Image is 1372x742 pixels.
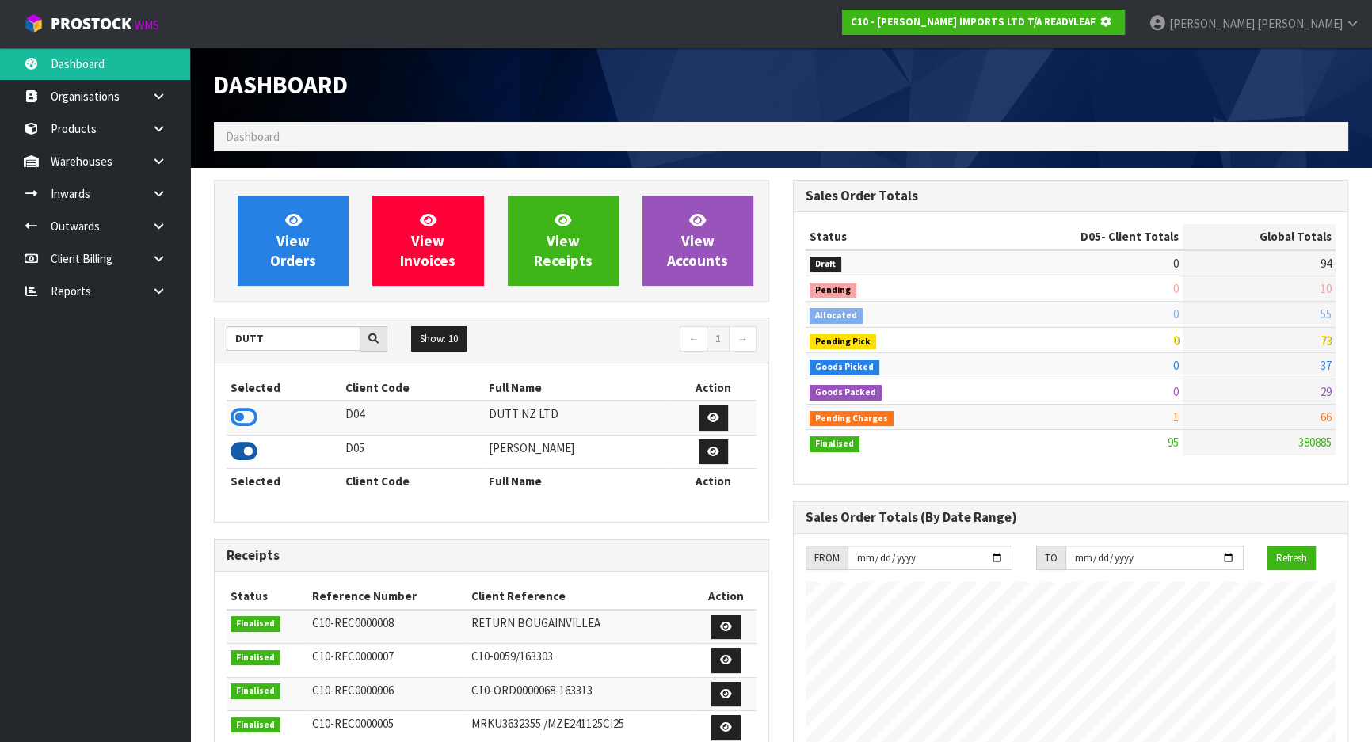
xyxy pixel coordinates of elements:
[312,716,394,731] span: C10-REC0000005
[1173,333,1179,348] span: 0
[1321,358,1332,373] span: 37
[980,224,1183,249] th: - Client Totals
[270,211,316,270] span: View Orders
[341,435,485,469] td: D05
[670,469,757,494] th: Action
[467,584,695,609] th: Client Reference
[312,649,394,664] span: C10-REC0000007
[667,211,728,270] span: View Accounts
[534,211,593,270] span: View Receipts
[695,584,757,609] th: Action
[231,616,280,632] span: Finalised
[471,615,600,630] span: RETURN BOUGAINVILLEA
[485,401,670,435] td: DUTT NZ LTD
[227,584,308,609] th: Status
[227,375,341,401] th: Selected
[214,70,348,100] span: Dashboard
[471,716,624,731] span: MRKU3632355 /MZE241125CI25
[1321,256,1332,271] span: 94
[227,326,360,351] input: Search clients
[341,401,485,435] td: D04
[231,650,280,666] span: Finalised
[1321,384,1332,399] span: 29
[341,469,485,494] th: Client Code
[1036,546,1065,571] div: TO
[1173,358,1179,373] span: 0
[1168,435,1179,450] span: 95
[810,360,879,375] span: Goods Picked
[238,196,349,286] a: ViewOrders
[226,129,280,144] span: Dashboard
[471,649,553,664] span: C10-0059/163303
[806,188,1336,204] h3: Sales Order Totals
[231,717,280,733] span: Finalised
[24,13,44,33] img: cube-alt.png
[1267,546,1316,571] button: Refresh
[411,326,467,352] button: Show: 10
[680,326,707,352] a: ←
[810,308,863,324] span: Allocated
[1298,435,1332,450] span: 380885
[485,435,670,469] td: [PERSON_NAME]
[1321,333,1332,348] span: 73
[312,615,394,630] span: C10-REC0000008
[1321,409,1332,424] span: 66
[308,584,467,609] th: Reference Number
[810,385,882,401] span: Goods Packed
[1183,224,1336,249] th: Global Totals
[312,683,394,698] span: C10-REC0000006
[1173,281,1179,296] span: 0
[810,411,894,427] span: Pending Charges
[485,375,670,401] th: Full Name
[1257,16,1343,31] span: [PERSON_NAME]
[227,548,757,563] h3: Receipts
[372,196,483,286] a: ViewInvoices
[1321,306,1332,322] span: 55
[810,283,856,299] span: Pending
[51,13,131,34] span: ProStock
[341,375,485,401] th: Client Code
[842,10,1125,35] a: C10 - [PERSON_NAME] IMPORTS LTD T/A READYLEAF
[135,17,159,32] small: WMS
[227,469,341,494] th: Selected
[231,683,280,699] span: Finalised
[642,196,753,286] a: ViewAccounts
[471,683,593,698] span: C10-ORD0000068-163313
[810,257,841,272] span: Draft
[851,15,1116,29] strong: C10 - [PERSON_NAME] IMPORTS LTD T/A READYLEAF
[400,211,455,270] span: View Invoices
[810,334,876,350] span: Pending Pick
[1173,384,1179,399] span: 0
[508,196,619,286] a: ViewReceipts
[810,436,859,452] span: Finalised
[806,224,980,249] th: Status
[670,375,757,401] th: Action
[1173,256,1179,271] span: 0
[707,326,730,352] a: 1
[504,326,757,354] nav: Page navigation
[1173,306,1179,322] span: 0
[1173,409,1179,424] span: 1
[485,469,670,494] th: Full Name
[1321,281,1332,296] span: 10
[729,326,757,352] a: →
[806,510,1336,525] h3: Sales Order Totals (By Date Range)
[806,546,848,571] div: FROM
[1080,229,1101,244] span: D05
[1169,16,1255,31] span: [PERSON_NAME]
